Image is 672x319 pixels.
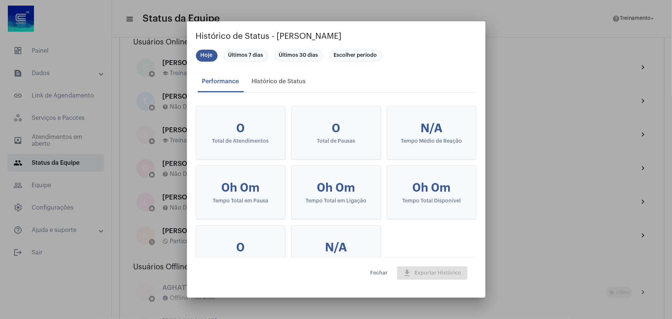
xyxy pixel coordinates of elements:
[274,50,323,62] mat-chip: Últimos 30 dias
[208,139,273,144] div: Total de Atendimentos
[252,78,306,85] div: Histórico de Status
[399,198,464,204] div: Tempo Total Disponível
[399,139,464,144] div: Tempo Médio de Reação
[208,241,273,255] div: 0
[304,198,369,204] div: Tempo Total em Ligação
[397,266,468,280] button: Exportar Histórico
[329,50,382,62] mat-chip: Escolher período
[196,48,476,63] mat-chip-list: Seleção de período
[304,121,369,136] div: 0
[399,181,464,195] div: 0h 0m
[399,121,464,136] div: N/A
[208,181,273,195] div: 0h 0m
[304,241,369,255] div: N/A
[371,270,388,276] span: Fechar
[304,181,369,195] div: 0h 0m
[403,270,462,276] span: Exportar Histórico
[224,50,268,62] mat-chip: Últimos 7 dias
[403,269,412,278] mat-icon: download
[208,121,273,136] div: 0
[208,198,273,204] div: Tempo Total em Pausa
[196,50,218,62] mat-chip: Hoje
[365,266,394,280] button: Fechar
[304,139,369,144] div: Total de Pausas
[196,30,476,42] h2: Histórico de Status - [PERSON_NAME]
[202,78,239,85] div: Performance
